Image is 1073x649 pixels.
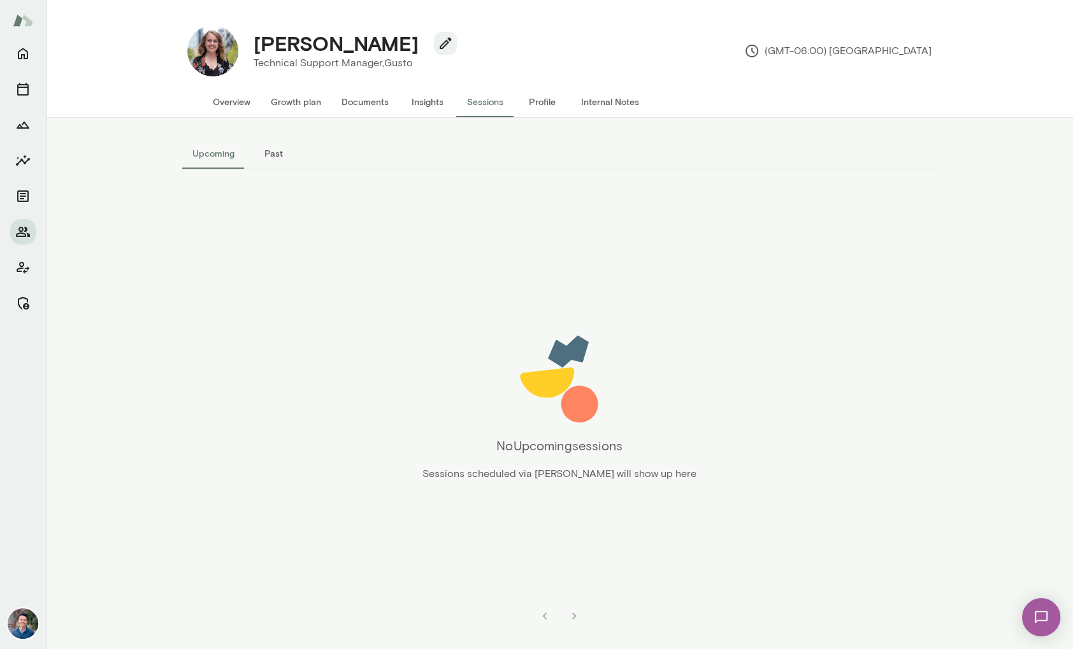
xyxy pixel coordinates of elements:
h6: No Upcoming sessions [496,436,623,456]
img: Natalie Gish [187,25,238,76]
div: pagination [182,593,937,629]
button: Upcoming [182,138,245,169]
button: Sessions [456,87,514,117]
button: Members [10,219,36,245]
button: Sessions [10,76,36,102]
div: basic tabs example [182,138,937,169]
img: Alex Yu [8,608,38,639]
button: Client app [10,255,36,280]
button: Manage [10,290,36,316]
img: Mento [13,8,33,32]
button: Past [245,138,302,169]
button: Growth plan [261,87,331,117]
h4: [PERSON_NAME] [254,31,419,55]
button: Internal Notes [571,87,649,117]
p: (GMT-06:00) [GEOGRAPHIC_DATA] [744,43,932,59]
button: Insights [10,148,36,173]
button: Profile [514,87,571,117]
nav: pagination navigation [530,603,589,629]
p: Technical Support Manager, Gusto [254,55,447,71]
button: Overview [203,87,261,117]
p: Sessions scheduled via [PERSON_NAME] will show up here [422,466,696,481]
button: Growth Plan [10,112,36,138]
button: Home [10,41,36,66]
button: Insights [399,87,456,117]
button: Documents [331,87,399,117]
button: Documents [10,183,36,209]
